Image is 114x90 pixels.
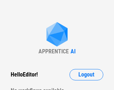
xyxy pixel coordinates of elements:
[69,69,103,80] button: Logout
[38,48,69,55] div: APPRENTICE
[78,72,94,78] span: Logout
[43,22,71,48] img: Apprentice AI
[11,69,38,80] div: Hello Editor !
[71,48,76,55] div: AI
